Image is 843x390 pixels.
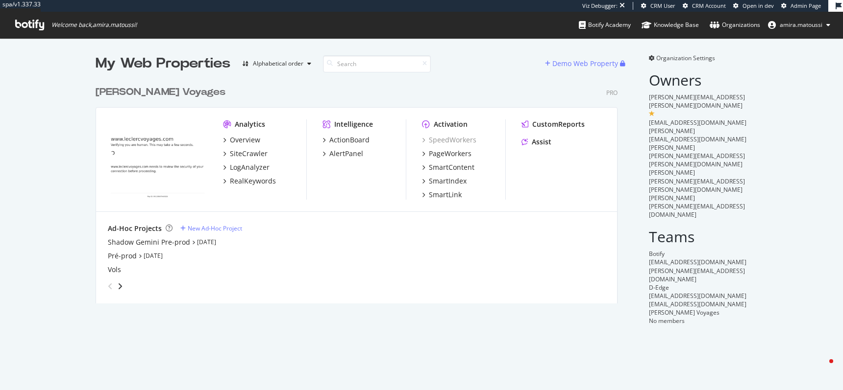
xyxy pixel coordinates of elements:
[692,2,726,9] span: CRM Account
[329,135,370,145] div: ActionBoard
[710,12,760,38] a: Organizations
[710,20,760,30] div: Organizations
[552,59,618,69] div: Demo Web Property
[108,224,162,233] div: Ad-Hoc Projects
[323,55,431,72] input: Search
[649,229,747,245] h2: Teams
[422,162,474,172] a: SmartContent
[649,93,745,110] span: [PERSON_NAME][EMAIL_ADDRESS][PERSON_NAME][DOMAIN_NAME]
[253,61,303,67] div: Alphabetical order
[532,119,585,129] div: CustomReports
[642,20,699,30] div: Knowledge Base
[197,238,216,246] a: [DATE]
[649,267,745,283] span: [PERSON_NAME][EMAIL_ADDRESS][DOMAIN_NAME]
[144,252,163,260] a: [DATE]
[96,85,229,99] a: [PERSON_NAME] Voyages
[238,56,315,71] button: Alphabetical order
[429,176,467,186] div: SmartIndex
[650,2,675,9] span: CRM User
[329,149,363,159] div: AlertPanel
[649,118,746,135] span: [EMAIL_ADDRESS][DOMAIN_NAME][PERSON_NAME]
[641,2,675,10] a: CRM User
[104,278,117,294] div: angle-left
[96,73,625,303] div: grid
[230,135,260,145] div: Overview
[422,149,471,159] a: PageWorkers
[579,12,631,38] a: Botify Academy
[223,162,270,172] a: LogAnalyzer
[582,2,618,10] div: Viz Debugger:
[649,308,747,317] div: [PERSON_NAME] Voyages
[180,224,242,232] a: New Ad-Hoc Project
[683,2,726,10] a: CRM Account
[649,317,747,325] div: No members
[51,21,137,29] span: Welcome back, amira.matoussi !
[223,149,268,159] a: SiteCrawler
[649,72,747,88] h2: Owners
[649,250,747,258] div: Botify
[606,89,618,97] div: Pro
[760,17,838,33] button: amira.matoussi
[649,292,746,300] span: [EMAIL_ADDRESS][DOMAIN_NAME]
[108,119,207,199] img: leclercvoyages.com
[96,54,230,73] div: My Web Properties
[521,119,585,129] a: CustomReports
[422,135,476,145] a: SpeedWorkers
[649,202,745,219] span: [PERSON_NAME][EMAIL_ADDRESS][DOMAIN_NAME]
[188,224,242,232] div: New Ad-Hoc Project
[108,237,190,247] a: Shadow Gemini Pre-prod
[532,137,551,147] div: Assist
[322,149,363,159] a: AlertPanel
[117,281,124,291] div: angle-right
[235,119,265,129] div: Analytics
[791,2,821,9] span: Admin Page
[780,21,822,29] span: amira.matoussi
[733,2,774,10] a: Open in dev
[429,149,471,159] div: PageWorkers
[322,135,370,145] a: ActionBoard
[422,190,462,200] a: SmartLink
[781,2,821,10] a: Admin Page
[579,20,631,30] div: Botify Academy
[521,137,551,147] a: Assist
[545,59,620,68] a: Demo Web Property
[649,300,746,308] span: [EMAIL_ADDRESS][DOMAIN_NAME]
[656,54,715,62] span: Organization Settings
[743,2,774,9] span: Open in dev
[649,258,746,266] span: [EMAIL_ADDRESS][DOMAIN_NAME]
[642,12,699,38] a: Knowledge Base
[108,251,137,261] a: Pré-prod
[649,152,745,177] span: [PERSON_NAME][EMAIL_ADDRESS][PERSON_NAME][DOMAIN_NAME][PERSON_NAME]
[810,357,833,380] iframe: Intercom live chat
[545,56,620,71] button: Demo Web Property
[230,176,276,186] div: RealKeywords
[649,177,745,202] span: [PERSON_NAME][EMAIL_ADDRESS][PERSON_NAME][DOMAIN_NAME][PERSON_NAME]
[230,149,268,159] div: SiteCrawler
[223,135,260,145] a: Overview
[429,162,474,172] div: SmartContent
[649,135,746,152] span: [EMAIL_ADDRESS][DOMAIN_NAME][PERSON_NAME]
[96,85,225,99] div: [PERSON_NAME] Voyages
[429,190,462,200] div: SmartLink
[230,162,270,172] div: LogAnalyzer
[223,176,276,186] a: RealKeywords
[334,119,373,129] div: Intelligence
[649,283,747,292] div: D-Edge
[422,176,467,186] a: SmartIndex
[108,265,121,275] a: Vols
[434,119,468,129] div: Activation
